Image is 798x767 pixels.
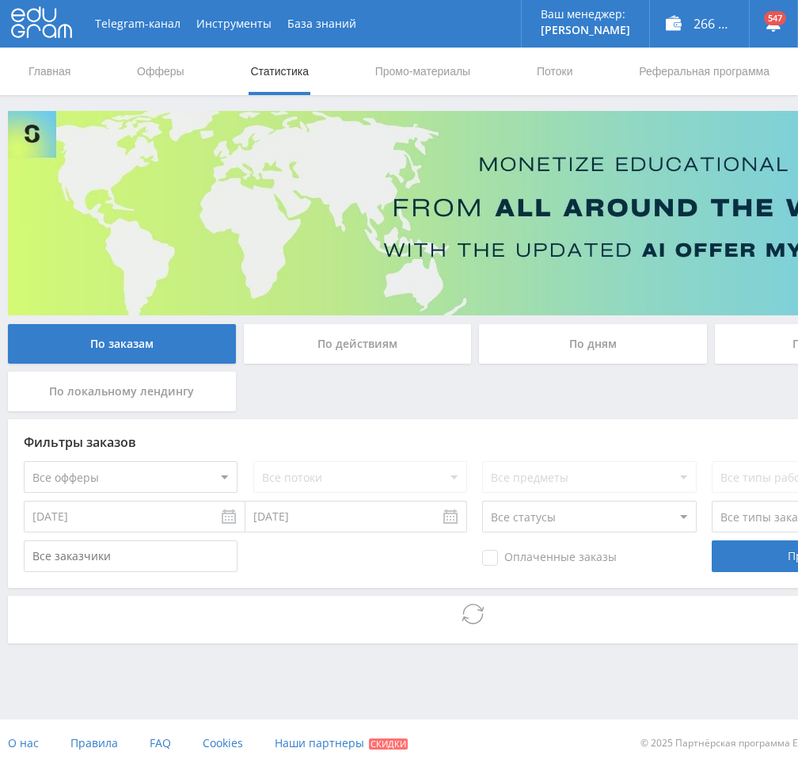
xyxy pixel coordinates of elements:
[24,540,237,572] input: Все заказчики
[249,48,310,95] a: Статистика
[482,550,617,566] span: Оплаченные заказы
[275,735,364,750] span: Наши партнеры
[27,48,72,95] a: Главная
[8,372,236,411] div: По локальному лендингу
[8,324,236,364] div: По заказам
[275,719,408,767] a: Наши партнеры Скидки
[535,48,575,95] a: Потоки
[8,735,39,750] span: О нас
[374,48,472,95] a: Промо-материалы
[150,719,171,767] a: FAQ
[479,324,707,364] div: По дням
[135,48,186,95] a: Офферы
[150,735,171,750] span: FAQ
[369,738,408,750] span: Скидки
[541,24,630,36] p: [PERSON_NAME]
[541,8,630,21] p: Ваш менеджер:
[8,719,39,767] a: О нас
[203,735,243,750] span: Cookies
[244,324,472,364] div: По действиям
[70,719,118,767] a: Правила
[637,48,771,95] a: Реферальная программа
[70,735,118,750] span: Правила
[203,719,243,767] a: Cookies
